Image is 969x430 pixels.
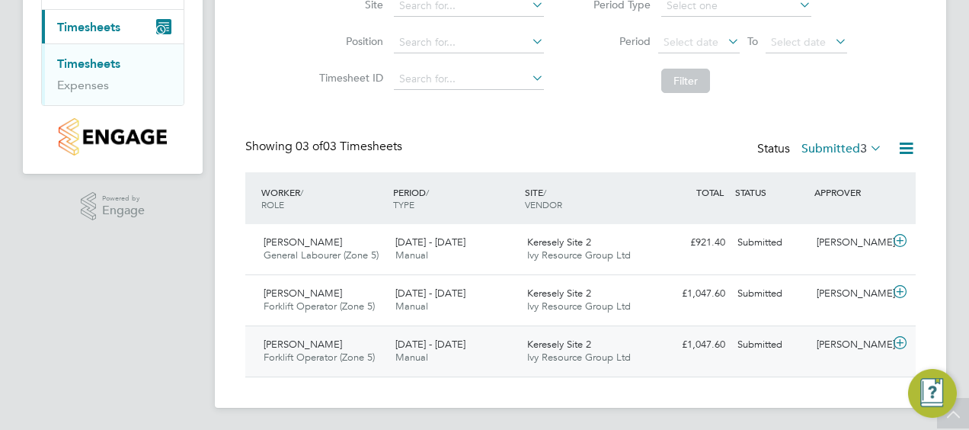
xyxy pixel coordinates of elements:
[908,369,957,418] button: Engage Resource Center
[395,249,428,262] span: Manual
[661,69,710,93] button: Filter
[261,198,284,210] span: ROLE
[582,34,651,48] label: Period
[395,287,465,300] span: [DATE] - [DATE]
[393,198,414,210] span: TYPE
[57,56,120,71] a: Timesheets
[731,281,811,306] div: Submitted
[527,300,631,313] span: Ivy Resource Group Ltd
[395,300,428,313] span: Manual
[264,249,379,262] span: General Labourer (Zone 5)
[296,139,323,154] span: 03 of
[395,338,465,351] span: [DATE] - [DATE]
[527,287,591,300] span: Keresely Site 2
[652,230,731,255] div: £921.40
[264,287,342,300] span: [PERSON_NAME]
[811,332,890,358] div: [PERSON_NAME]
[257,178,389,218] div: WORKER
[42,43,184,105] div: Timesheets
[102,204,145,217] span: Engage
[652,332,731,358] div: £1,047.60
[743,31,763,51] span: To
[395,236,465,249] span: [DATE] - [DATE]
[59,118,166,156] img: countryside-properties-logo-retina.png
[521,178,653,218] div: SITE
[731,178,811,206] div: STATUS
[811,178,890,206] div: APPROVER
[264,351,375,364] span: Forklift Operator (Zone 5)
[525,198,562,210] span: VENDOR
[652,281,731,306] div: £1,047.60
[42,10,184,43] button: Timesheets
[300,186,303,198] span: /
[57,20,120,34] span: Timesheets
[801,141,882,156] label: Submitted
[527,351,631,364] span: Ivy Resource Group Ltd
[102,192,145,205] span: Powered by
[81,192,146,221] a: Powered byEngage
[264,300,375,313] span: Forklift Operator (Zone 5)
[664,35,718,49] span: Select date
[731,230,811,255] div: Submitted
[315,71,383,85] label: Timesheet ID
[57,78,109,92] a: Expenses
[426,186,429,198] span: /
[696,186,724,198] span: TOTAL
[527,338,591,351] span: Keresely Site 2
[811,281,890,306] div: [PERSON_NAME]
[394,32,544,53] input: Search for...
[395,351,428,364] span: Manual
[394,69,544,90] input: Search for...
[757,139,885,160] div: Status
[543,186,546,198] span: /
[389,178,521,218] div: PERIOD
[527,249,631,262] span: Ivy Resource Group Ltd
[245,139,405,155] div: Showing
[527,236,591,249] span: Keresely Site 2
[264,338,342,351] span: [PERSON_NAME]
[860,141,867,156] span: 3
[315,34,383,48] label: Position
[264,236,342,249] span: [PERSON_NAME]
[731,332,811,358] div: Submitted
[296,139,402,154] span: 03 Timesheets
[811,230,890,255] div: [PERSON_NAME]
[41,118,184,156] a: Go to home page
[771,35,826,49] span: Select date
